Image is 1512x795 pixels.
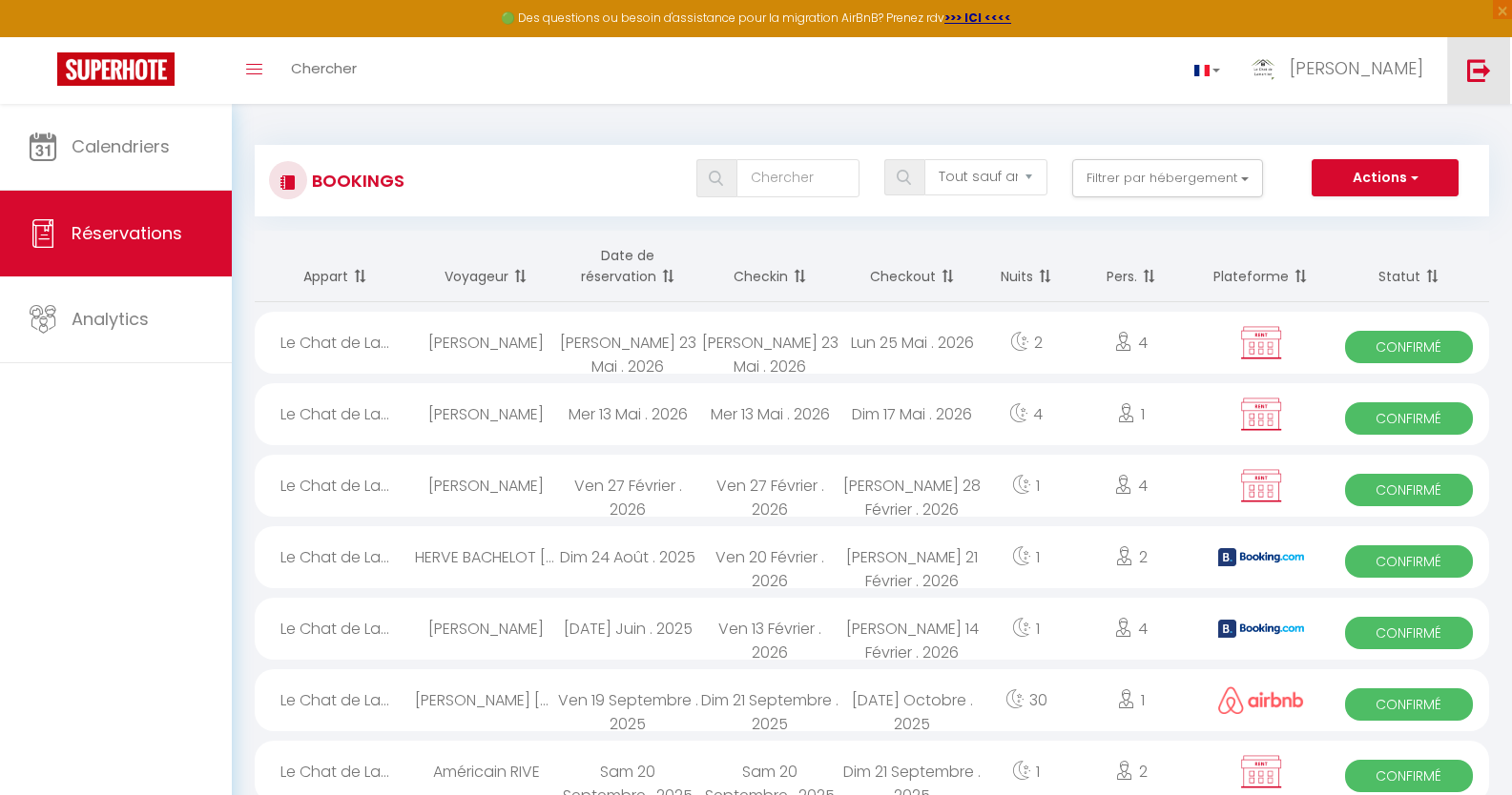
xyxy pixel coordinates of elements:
[1329,231,1489,302] th: Sort by status
[277,37,371,104] a: Chercher
[1192,231,1328,302] th: Sort by channel
[72,221,182,245] span: Réservations
[255,231,415,302] th: Sort by rentals
[291,58,357,78] span: Chercher
[72,134,170,158] span: Calendriers
[57,52,175,86] img: Super Booking
[557,231,699,302] th: Sort by booking date
[1234,37,1447,104] a: ... [PERSON_NAME]
[1467,58,1491,82] img: logout
[307,159,404,202] h3: Bookings
[1072,159,1263,197] button: Filtrer par hébergement
[699,231,841,302] th: Sort by checkin
[736,159,860,197] input: Chercher
[1290,56,1423,80] span: [PERSON_NAME]
[1069,231,1192,302] th: Sort by people
[415,231,557,302] th: Sort by guest
[944,10,1011,26] a: >>> ICI <<<<
[983,231,1069,302] th: Sort by nights
[72,307,149,331] span: Analytics
[1312,159,1459,197] button: Actions
[841,231,984,302] th: Sort by checkout
[1249,54,1277,83] img: ...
